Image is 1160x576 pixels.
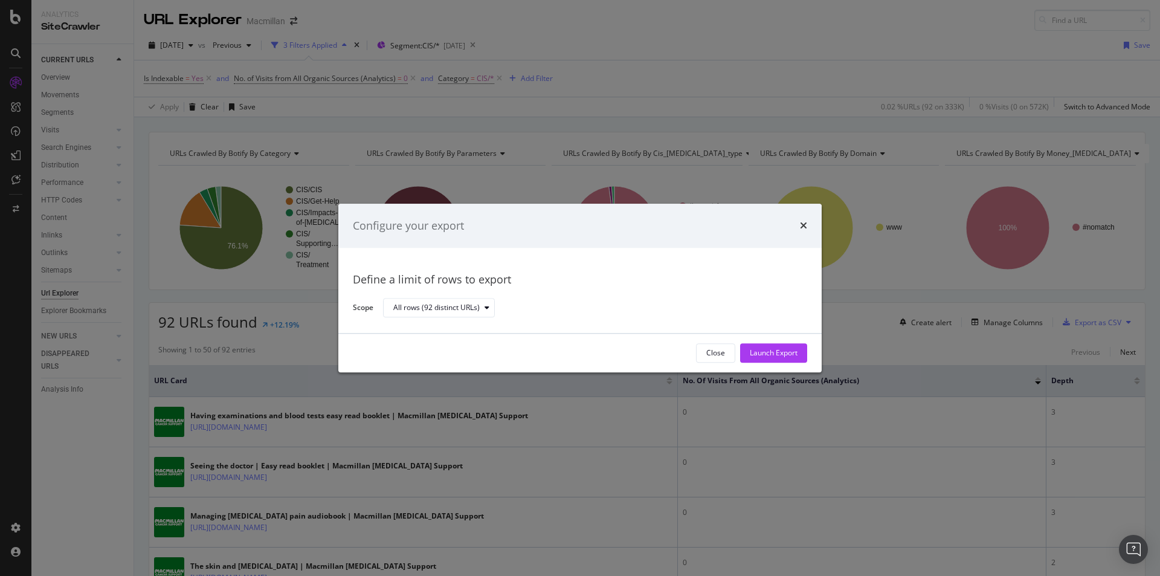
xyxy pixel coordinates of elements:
[383,299,495,318] button: All rows (92 distinct URLs)
[706,348,725,358] div: Close
[353,218,464,234] div: Configure your export
[800,218,807,234] div: times
[1119,535,1148,564] div: Open Intercom Messenger
[338,204,822,372] div: modal
[353,273,807,288] div: Define a limit of rows to export
[750,348,797,358] div: Launch Export
[740,343,807,363] button: Launch Export
[696,343,735,363] button: Close
[393,305,480,312] div: All rows (92 distinct URLs)
[353,302,373,316] label: Scope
